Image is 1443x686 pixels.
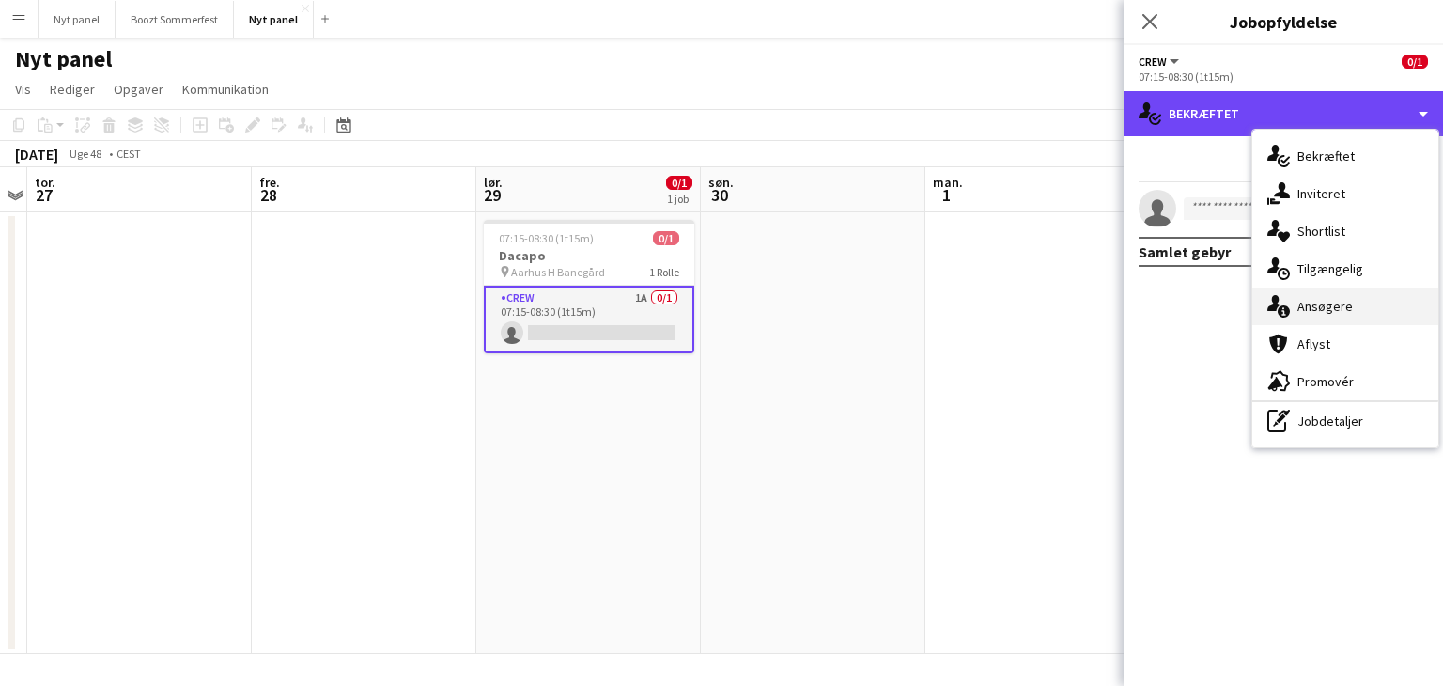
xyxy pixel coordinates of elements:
div: CEST [116,147,141,161]
span: Promovér [1297,373,1354,390]
span: lør. [484,174,503,191]
span: man. [933,174,963,191]
h1: Nyt panel [15,45,112,73]
app-card-role: Crew1A0/107:15-08:30 (1t15m) [484,286,694,353]
span: 1 Rolle [649,265,679,279]
div: Samlet gebyr [1139,242,1231,261]
span: 0/1 [653,231,679,245]
span: fre. [259,174,280,191]
span: Ansøgere [1297,298,1353,315]
span: Crew [1139,55,1167,69]
span: Aarhus H Banegård [511,265,605,279]
span: Shortlist [1297,223,1345,240]
a: Vis [8,77,39,101]
div: 07:15-08:30 (1t15m) [1139,70,1428,84]
div: Jobdetaljer [1252,402,1438,440]
app-job-card: 07:15-08:30 (1t15m)0/1Dacapo Aarhus H Banegård1 RolleCrew1A0/107:15-08:30 (1t15m) [484,220,694,353]
span: Kommunikation [182,81,269,98]
button: Crew [1139,55,1182,69]
span: tor. [35,174,55,191]
a: Rediger [42,77,102,101]
span: Opgaver [114,81,163,98]
button: Nyt panel [234,1,314,38]
div: [DATE] [15,145,58,164]
h3: Jobopfyldelse [1124,9,1443,34]
div: Bekræftet [1124,91,1443,136]
span: 1 [930,184,963,206]
button: Nyt panel [39,1,116,38]
span: Vis [15,81,31,98]
span: Tilgængelig [1297,260,1363,277]
span: 07:15-08:30 (1t15m) [499,231,594,245]
a: Opgaver [106,77,171,101]
span: Bekræftet [1297,148,1355,164]
span: 27 [32,184,55,206]
h3: Dacapo [484,247,694,264]
span: 0/1 [1402,55,1428,69]
button: Boozt Sommerfest [116,1,234,38]
span: 28 [256,184,280,206]
span: søn. [708,174,734,191]
span: Aflyst [1297,335,1330,352]
span: Rediger [50,81,95,98]
span: Uge 48 [62,147,109,161]
div: 1 job [667,192,691,206]
a: Kommunikation [175,77,276,101]
span: Inviteret [1297,185,1345,202]
span: 0/1 [666,176,692,190]
span: 30 [706,184,734,206]
span: 29 [481,184,503,206]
